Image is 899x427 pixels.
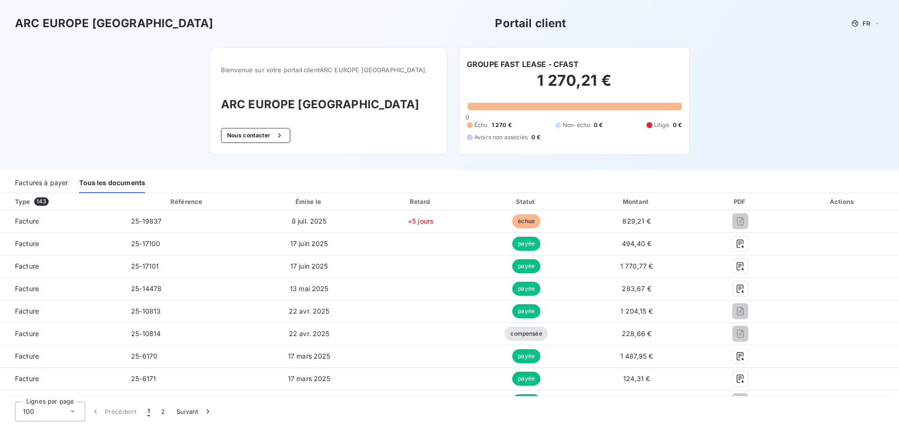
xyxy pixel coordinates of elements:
[620,352,653,360] span: 1 487,95 €
[289,330,330,337] span: 22 avr. 2025
[495,15,566,32] h3: Portail client
[290,262,328,270] span: 17 juin 2025
[7,239,116,248] span: Facture
[34,197,49,206] span: 143
[253,197,365,206] div: Émise le
[147,407,150,416] span: 1
[221,96,436,113] h3: ARC EUROPE [GEOGRAPHIC_DATA]
[23,407,34,416] span: 100
[131,262,159,270] span: 25-17101
[467,59,579,70] h6: GROUPE FAST LEASE - CFAST
[7,352,116,361] span: Facture
[622,330,651,337] span: 228,66 €
[622,217,650,225] span: 829,21 €
[505,327,547,341] span: compensée
[620,262,653,270] span: 1 770,77 €
[171,402,218,421] button: Suivant
[623,375,650,382] span: 124,31 €
[131,285,162,292] span: 25-14478
[620,307,653,315] span: 1 204,15 €
[15,15,213,32] h3: ARC EUROPE [GEOGRAPHIC_DATA]
[15,173,68,193] div: Factures à payer
[512,214,540,228] span: échue
[221,128,290,143] button: Nous contacter
[292,217,327,225] span: 8 juil. 2025
[697,197,784,206] div: PDF
[7,374,116,383] span: Facture
[512,372,540,386] span: payée
[512,282,540,296] span: payée
[369,197,472,206] div: Retard
[288,375,331,382] span: 17 mars 2025
[512,394,540,408] span: payée
[862,20,870,27] span: FR
[408,217,434,225] span: +5 jours
[563,121,590,129] span: Non-échu
[131,375,156,382] span: 25-6171
[131,240,160,247] span: 25-17100
[85,402,142,421] button: Précédent
[476,197,577,206] div: Statut
[155,402,170,421] button: 2
[142,402,155,421] button: 1
[467,71,682,99] h2: 1 270,21 €
[673,121,682,129] span: 0 €
[654,121,669,129] span: Litige
[131,217,162,225] span: 25-19837
[7,262,116,271] span: Facture
[290,285,329,292] span: 13 mai 2025
[289,307,330,315] span: 22 avr. 2025
[221,66,436,74] span: Bienvenue sur votre portail client ARC EUROPE [GEOGRAPHIC_DATA] .
[581,197,693,206] div: Montant
[512,259,540,273] span: payée
[9,197,122,206] div: Type
[131,352,157,360] span: 25-6170
[79,173,145,193] div: Tous les documents
[531,133,540,142] span: 0 €
[465,113,469,121] span: 0
[7,217,116,226] span: Facture
[512,349,540,363] span: payée
[7,307,116,316] span: Facture
[474,133,528,142] span: Avoirs non associés
[622,240,651,247] span: 494,40 €
[622,285,651,292] span: 283,67 €
[7,284,116,293] span: Facture
[594,121,603,129] span: 0 €
[170,198,202,205] div: Référence
[474,121,488,129] span: Échu
[290,240,328,247] span: 17 juin 2025
[512,304,540,318] span: payée
[788,197,897,206] div: Actions
[492,121,512,129] span: 1 270 €
[131,307,161,315] span: 25-10813
[131,330,161,337] span: 25-10814
[512,237,540,251] span: payée
[7,329,116,338] span: Facture
[288,352,331,360] span: 17 mars 2025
